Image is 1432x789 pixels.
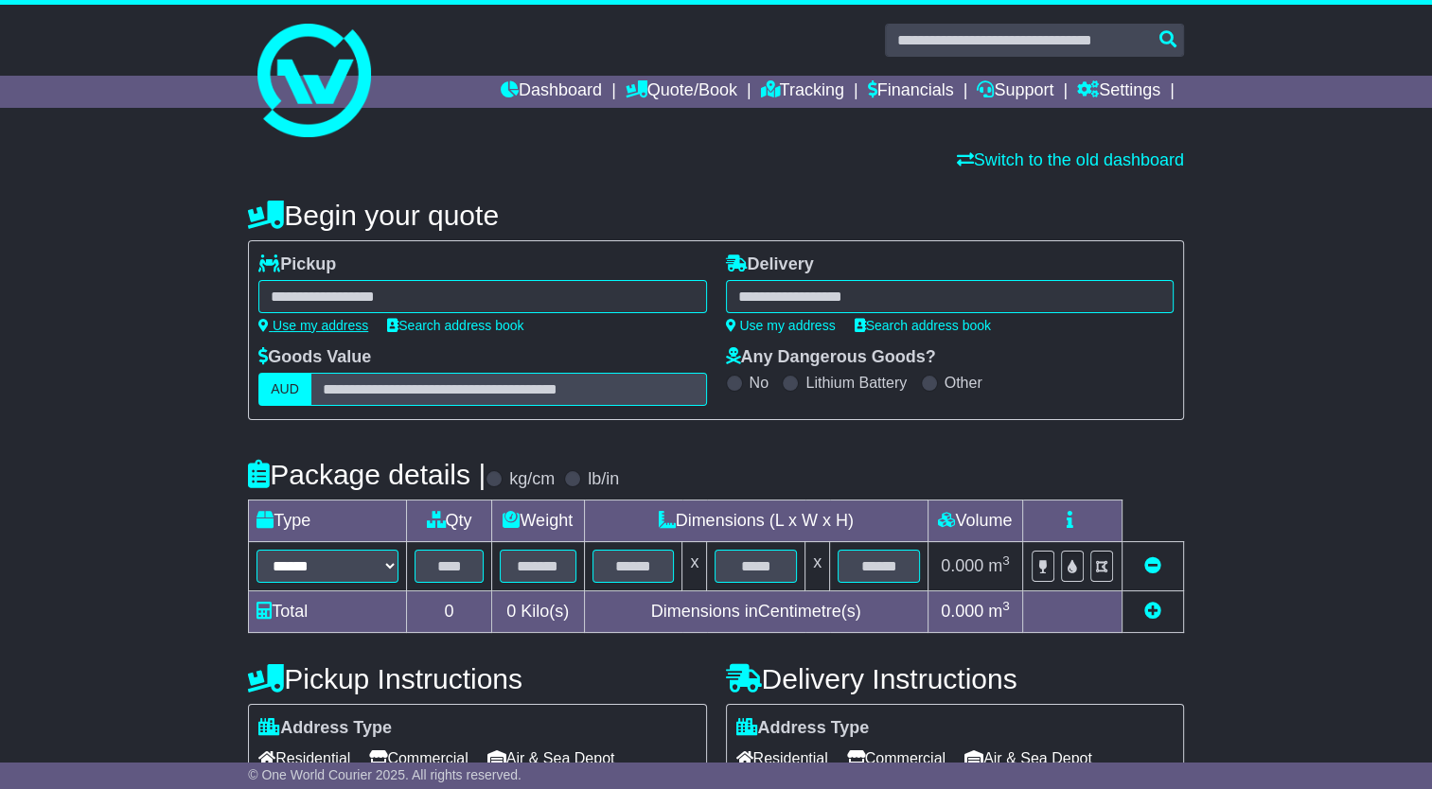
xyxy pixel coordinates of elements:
[1144,602,1161,621] a: Add new item
[491,591,584,633] td: Kilo(s)
[855,318,991,333] a: Search address book
[726,663,1184,694] h4: Delivery Instructions
[726,254,814,275] label: Delivery
[248,200,1184,231] h4: Begin your quote
[584,500,928,542] td: Dimensions (L x W x H)
[928,500,1022,542] td: Volume
[248,663,706,694] h4: Pickup Instructions
[750,374,769,392] label: No
[964,744,1092,773] span: Air & Sea Depot
[387,318,523,333] a: Search address book
[761,76,844,108] a: Tracking
[248,767,522,782] span: © One World Courier 2025. All rights reserved.
[682,542,707,591] td: x
[941,602,983,621] span: 0.000
[847,744,946,773] span: Commercial
[941,556,983,575] span: 0.000
[957,150,1184,169] a: Switch to the old dashboard
[626,76,737,108] a: Quote/Book
[726,318,836,333] a: Use my address
[258,254,336,275] label: Pickup
[736,718,870,739] label: Address Type
[945,374,982,392] label: Other
[258,318,368,333] a: Use my address
[868,76,954,108] a: Financials
[369,744,468,773] span: Commercial
[726,347,936,368] label: Any Dangerous Goods?
[509,469,555,490] label: kg/cm
[249,591,407,633] td: Total
[988,556,1010,575] span: m
[258,347,371,368] label: Goods Value
[1144,556,1161,575] a: Remove this item
[736,744,828,773] span: Residential
[584,591,928,633] td: Dimensions in Centimetre(s)
[805,374,907,392] label: Lithium Battery
[407,500,492,542] td: Qty
[258,373,311,406] label: AUD
[1002,599,1010,613] sup: 3
[805,542,830,591] td: x
[588,469,619,490] label: lb/in
[491,500,584,542] td: Weight
[1077,76,1160,108] a: Settings
[977,76,1053,108] a: Support
[249,500,407,542] td: Type
[988,602,1010,621] span: m
[501,76,602,108] a: Dashboard
[1002,553,1010,568] sup: 3
[506,602,516,621] span: 0
[258,718,392,739] label: Address Type
[487,744,615,773] span: Air & Sea Depot
[407,591,492,633] td: 0
[258,744,350,773] span: Residential
[248,459,486,490] h4: Package details |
